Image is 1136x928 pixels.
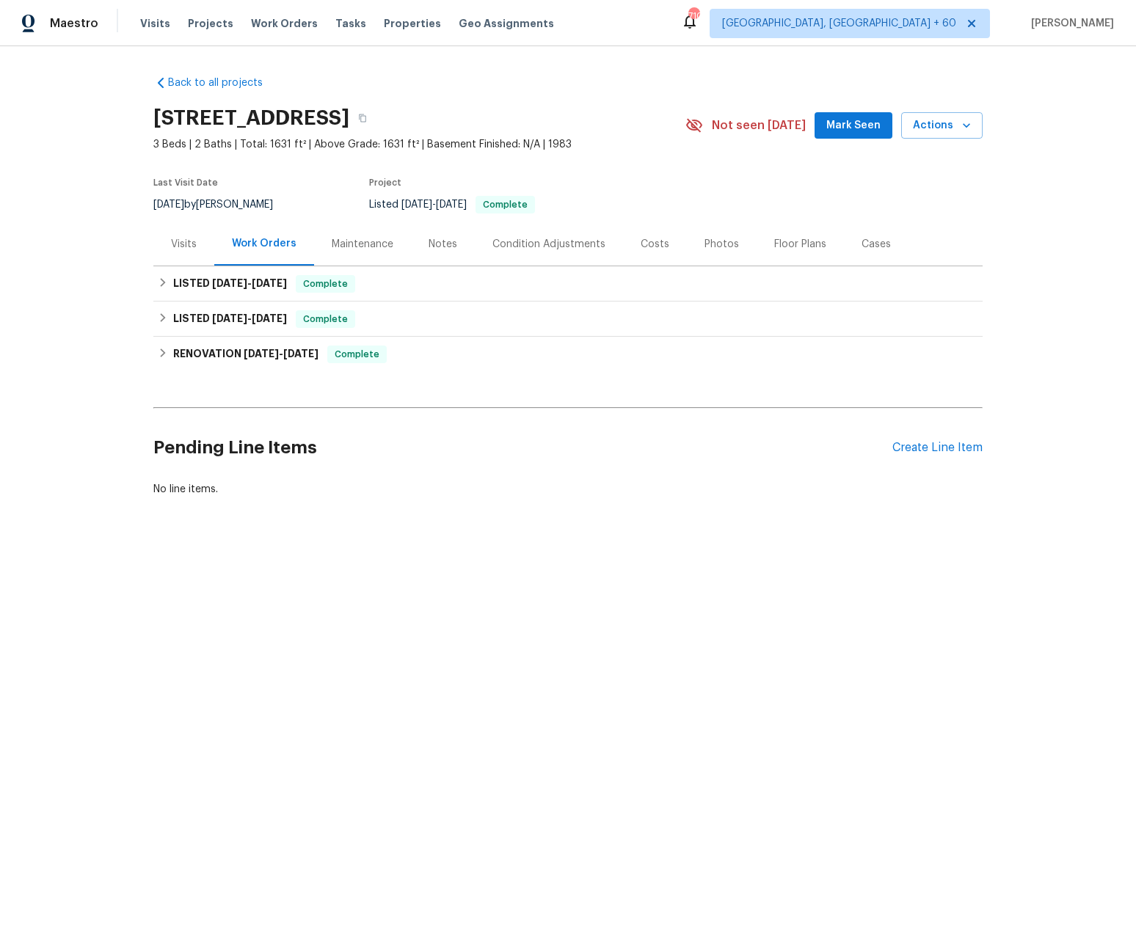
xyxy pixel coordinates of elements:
[252,278,287,288] span: [DATE]
[173,310,287,328] h6: LISTED
[401,200,432,210] span: [DATE]
[477,200,534,209] span: Complete
[283,348,318,359] span: [DATE]
[50,16,98,31] span: Maestro
[329,347,385,362] span: Complete
[212,313,287,324] span: -
[153,337,983,372] div: RENOVATION [DATE]-[DATE]Complete
[712,118,806,133] span: Not seen [DATE]
[153,76,294,90] a: Back to all projects
[901,112,983,139] button: Actions
[251,16,318,31] span: Work Orders
[815,112,892,139] button: Mark Seen
[892,441,983,455] div: Create Line Item
[153,111,349,125] h2: [STREET_ADDRESS]
[384,16,441,31] span: Properties
[297,312,354,326] span: Complete
[244,348,279,359] span: [DATE]
[401,200,467,210] span: -
[297,277,354,291] span: Complete
[173,346,318,363] h6: RENOVATION
[369,178,401,187] span: Project
[173,275,287,293] h6: LISTED
[153,482,983,497] div: No line items.
[704,237,739,252] div: Photos
[212,278,247,288] span: [DATE]
[492,237,605,252] div: Condition Adjustments
[722,16,956,31] span: [GEOGRAPHIC_DATA], [GEOGRAPHIC_DATA] + 60
[153,414,892,482] h2: Pending Line Items
[369,200,535,210] span: Listed
[212,313,247,324] span: [DATE]
[153,178,218,187] span: Last Visit Date
[244,348,318,359] span: -
[913,117,971,135] span: Actions
[171,237,197,252] div: Visits
[153,266,983,302] div: LISTED [DATE]-[DATE]Complete
[232,236,296,251] div: Work Orders
[1025,16,1114,31] span: [PERSON_NAME]
[335,18,366,29] span: Tasks
[862,237,891,252] div: Cases
[641,237,669,252] div: Costs
[826,117,881,135] span: Mark Seen
[332,237,393,252] div: Maintenance
[349,105,376,131] button: Copy Address
[153,200,184,210] span: [DATE]
[188,16,233,31] span: Projects
[774,237,826,252] div: Floor Plans
[153,302,983,337] div: LISTED [DATE]-[DATE]Complete
[153,196,291,213] div: by [PERSON_NAME]
[688,9,699,23] div: 710
[436,200,467,210] span: [DATE]
[212,278,287,288] span: -
[252,313,287,324] span: [DATE]
[459,16,554,31] span: Geo Assignments
[140,16,170,31] span: Visits
[429,237,457,252] div: Notes
[153,137,685,152] span: 3 Beds | 2 Baths | Total: 1631 ft² | Above Grade: 1631 ft² | Basement Finished: N/A | 1983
